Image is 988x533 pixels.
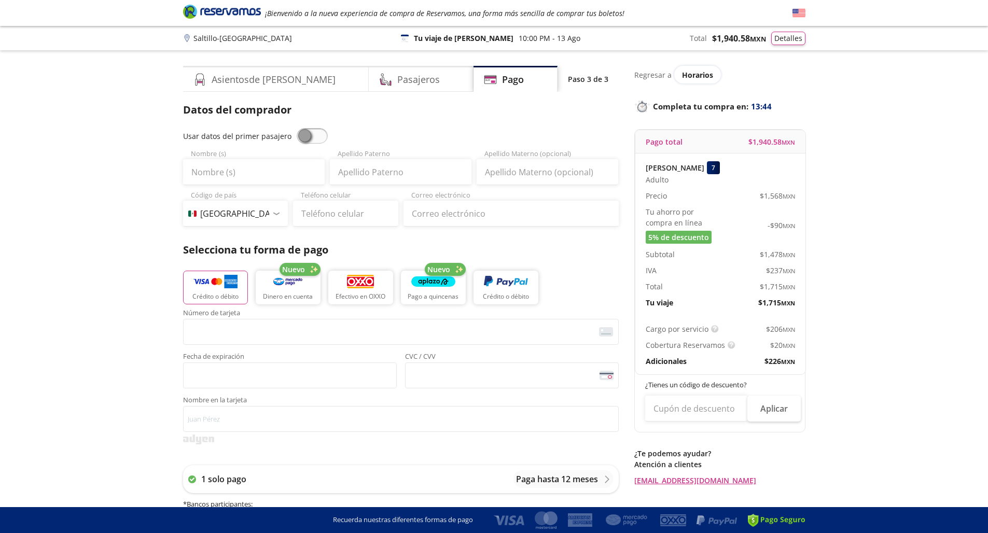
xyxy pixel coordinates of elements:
p: Cobertura Reservamos [646,340,725,350]
small: MXN [783,267,795,275]
p: Cargo por servicio [646,324,708,334]
a: Brand Logo [183,4,261,22]
iframe: Iframe del código de seguridad de la tarjeta asegurada [410,366,614,385]
small: MXN [782,138,795,146]
div: 7 [707,161,720,174]
img: MX [188,211,197,217]
p: ¿Te podemos ayudar? [634,448,805,459]
p: Total [690,33,707,44]
span: CVC / CVV [405,353,619,362]
span: Nuevo [427,264,450,275]
span: Usar datos del primer pasajero [183,131,291,141]
div: Regresar a ver horarios [634,66,805,83]
span: 13:44 [751,101,772,113]
small: MXN [783,283,795,291]
span: Fecha de expiración [183,353,397,362]
p: 10:00 PM - 13 Ago [519,33,580,44]
p: Recuerda nuestras diferentes formas de pago [333,515,473,525]
input: Apellido Paterno [330,159,471,185]
p: Efectivo en OXXO [336,292,385,301]
span: $ 20 [770,340,795,350]
button: Efectivo en OXXO [328,271,393,304]
button: Dinero en cuenta [256,271,321,304]
p: Completa tu compra en : [634,99,805,114]
p: Dinero en cuenta [263,292,313,301]
small: MXN [783,192,795,200]
p: Paga hasta 12 meses [516,473,598,485]
p: Paso 3 de 3 [568,74,608,85]
p: ¿Tienes un código de descuento? [645,380,796,390]
iframe: Iframe de la fecha de caducidad de la tarjeta asegurada [188,366,392,385]
span: 5% de descuento [648,232,709,243]
p: Atención a clientes [634,459,805,470]
img: svg+xml;base64,PD94bWwgdmVyc2lvbj0iMS4wIiBlbmNvZGluZz0iVVRGLTgiPz4KPHN2ZyB3aWR0aD0iMzk2cHgiIGhlaW... [183,434,214,444]
button: Crédito o débito [474,271,538,304]
em: ¡Bienvenido a la nueva experiencia de compra de Reservamos, una forma más sencilla de comprar tus... [265,8,624,18]
h4: Pago [502,73,524,87]
h4: Asientos de [PERSON_NAME] [212,73,336,87]
small: MXN [783,326,795,333]
span: $ 206 [766,324,795,334]
p: Subtotal [646,249,675,260]
p: Crédito o débito [192,292,239,301]
span: Horarios [682,70,713,80]
small: MXN [781,299,795,307]
small: MXN [783,222,795,230]
p: IVA [646,265,657,276]
h4: Pasajeros [397,73,440,87]
span: Número de tarjeta [183,310,619,319]
small: MXN [783,342,795,349]
p: Total [646,281,663,292]
span: $ 1,478 [760,249,795,260]
button: Detalles [771,32,805,45]
span: $ 1,940.58 [748,136,795,147]
small: MXN [783,251,795,259]
input: Teléfono celular [293,201,398,227]
img: card [599,327,613,336]
input: Apellido Materno (opcional) [477,159,618,185]
span: Nuevo [282,264,305,275]
span: $ 1,715 [758,297,795,308]
small: MXN [781,358,795,366]
input: Nombre (s) [183,159,325,185]
p: Pago a quincenas [408,292,458,301]
span: $ 1,568 [760,190,795,201]
p: Regresar a [634,69,672,80]
p: Crédito o débito [483,292,529,301]
p: Pago total [646,136,683,147]
h6: * Bancos participantes : [183,499,619,510]
span: Adulto [646,174,669,185]
p: Saltillo - [GEOGRAPHIC_DATA] [193,33,292,44]
small: MXN [750,34,766,44]
p: Datos del comprador [183,102,619,118]
p: Tu viaje de [PERSON_NAME] [414,33,513,44]
button: Pago a quincenas [401,271,466,304]
input: Nombre en la tarjeta [183,406,619,432]
p: Tu ahorro por compra en línea [646,206,720,228]
a: [EMAIL_ADDRESS][DOMAIN_NAME] [634,475,805,486]
span: $ 226 [764,356,795,367]
button: Crédito o débito [183,271,248,304]
input: Cupón de descuento [645,396,747,422]
input: Correo electrónico [403,201,619,227]
p: 1 solo pago [201,473,246,485]
p: Precio [646,190,667,201]
p: Selecciona tu forma de pago [183,242,619,258]
p: Tu viaje [646,297,673,308]
button: Aplicar [747,396,801,422]
p: [PERSON_NAME] [646,162,704,173]
button: English [792,7,805,20]
span: Nombre en la tarjeta [183,397,619,406]
span: $ 237 [766,265,795,276]
i: Brand Logo [183,4,261,19]
span: $ 1,940.58 [712,32,766,45]
span: $ 1,715 [760,281,795,292]
p: Adicionales [646,356,687,367]
span: -$ 90 [768,220,795,231]
iframe: Iframe del número de tarjeta asegurada [188,322,614,342]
